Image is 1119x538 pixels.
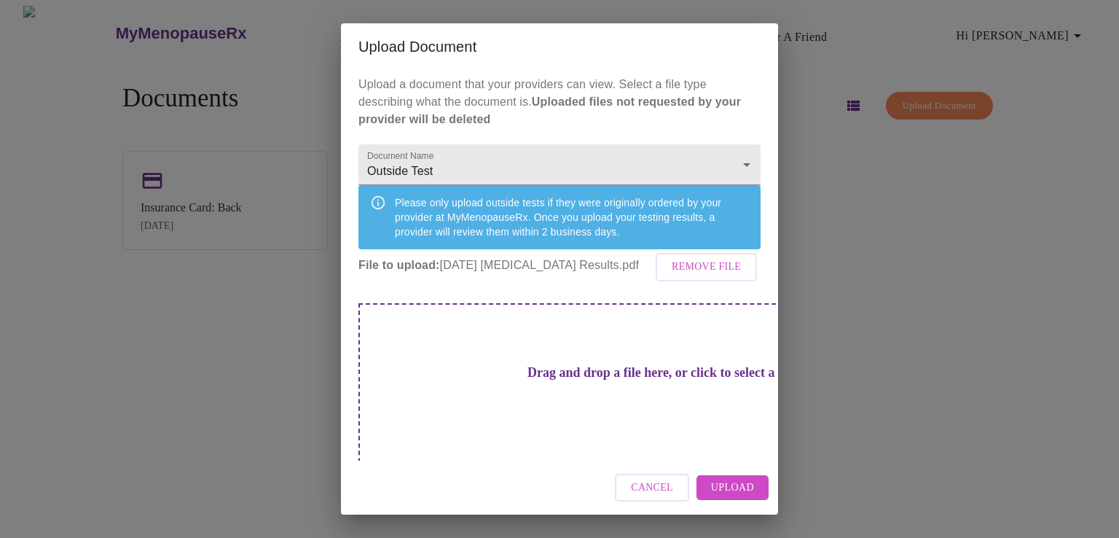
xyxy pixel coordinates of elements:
div: Outside Test [358,144,761,185]
button: Cancel [615,474,689,502]
button: Remove File [656,253,757,281]
span: Upload [711,479,754,497]
p: Upload a document that your providers can view. Select a file type describing what the document is. [358,76,761,128]
h2: Upload Document [358,35,761,58]
div: Please only upload outside tests if they were originally ordered by your provider at MyMenopauseR... [395,190,749,245]
span: Remove File [672,258,741,276]
strong: File to upload: [358,259,440,271]
span: Cancel [631,479,673,497]
strong: Uploaded files not requested by your provider will be deleted [358,95,741,125]
p: [DATE] [MEDICAL_DATA] Results.pdf [358,257,761,274]
button: Upload [696,475,769,501]
h3: Drag and drop a file here, or click to select a file [460,365,863,381]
